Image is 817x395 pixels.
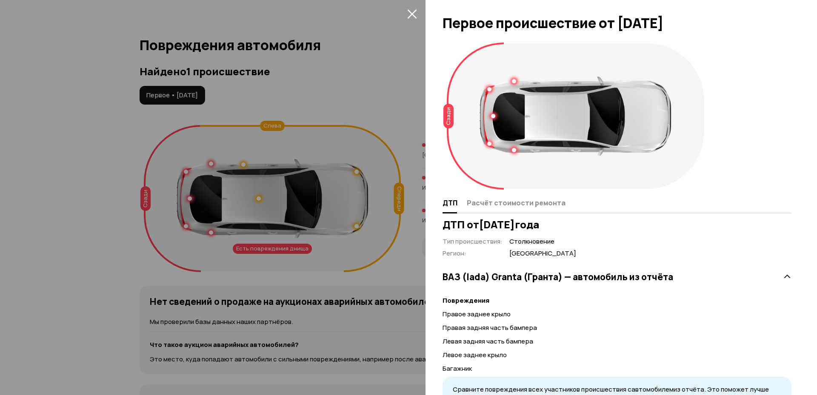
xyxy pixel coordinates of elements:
span: Регион : [443,249,466,258]
p: Левое заднее крыло [443,350,791,360]
strong: Повреждения [443,296,489,305]
p: Левая задняя часть бампера [443,337,791,346]
p: Багажник [443,364,791,373]
span: [GEOGRAPHIC_DATA] [509,249,576,258]
p: Правое заднее крыло [443,310,791,319]
h3: ВАЗ (lada) Granta (Гранта) — автомобиль из отчёта [443,271,673,282]
div: Сзади [443,104,454,128]
span: ДТП [443,199,457,207]
span: Столкновение [509,237,576,246]
p: Правая задняя часть бампера [443,323,791,332]
button: закрыть [405,7,419,20]
span: Расчёт стоимости ремонта [467,199,566,207]
span: Тип происшествия : [443,237,503,246]
h3: ДТП от [DATE] года [443,219,791,230]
